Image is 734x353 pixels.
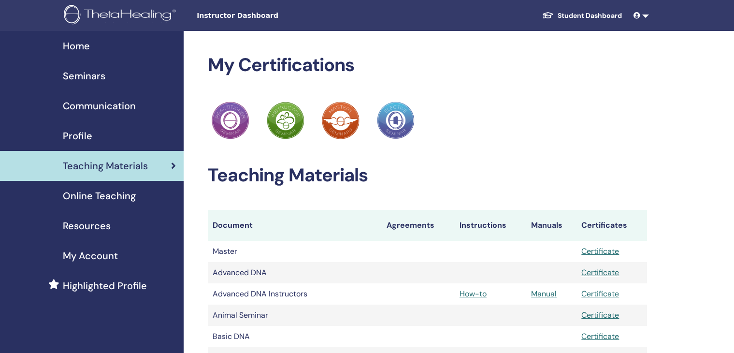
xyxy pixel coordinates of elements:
[460,289,487,299] a: How-to
[382,210,455,241] th: Agreements
[531,289,557,299] a: Manual
[455,210,526,241] th: Instructions
[526,210,576,241] th: Manuals
[63,99,136,113] span: Communication
[63,189,136,203] span: Online Teaching
[208,305,382,326] td: Animal Seminar
[63,279,147,293] span: Highlighted Profile
[267,102,304,139] img: Practitioner
[212,102,249,139] img: Practitioner
[208,241,382,262] td: Master
[581,267,619,278] a: Certificate
[208,326,382,347] td: Basic DNA
[63,219,111,233] span: Resources
[542,11,554,19] img: graduation-cap-white.svg
[63,39,90,53] span: Home
[208,164,647,187] h2: Teaching Materials
[322,102,360,139] img: Practitioner
[534,7,630,25] a: Student Dashboard
[208,54,647,76] h2: My Certifications
[581,289,619,299] a: Certificate
[208,262,382,283] td: Advanced DNA
[208,283,382,305] td: Advanced DNA Instructors
[581,310,619,320] a: Certificate
[64,5,179,27] img: logo.png
[63,69,105,83] span: Seminars
[581,246,619,256] a: Certificate
[576,210,647,241] th: Certificates
[197,11,342,21] span: Instructor Dashboard
[377,102,415,139] img: Practitioner
[208,210,382,241] th: Document
[581,331,619,341] a: Certificate
[63,249,118,263] span: My Account
[63,129,92,143] span: Profile
[63,159,148,173] span: Teaching Materials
